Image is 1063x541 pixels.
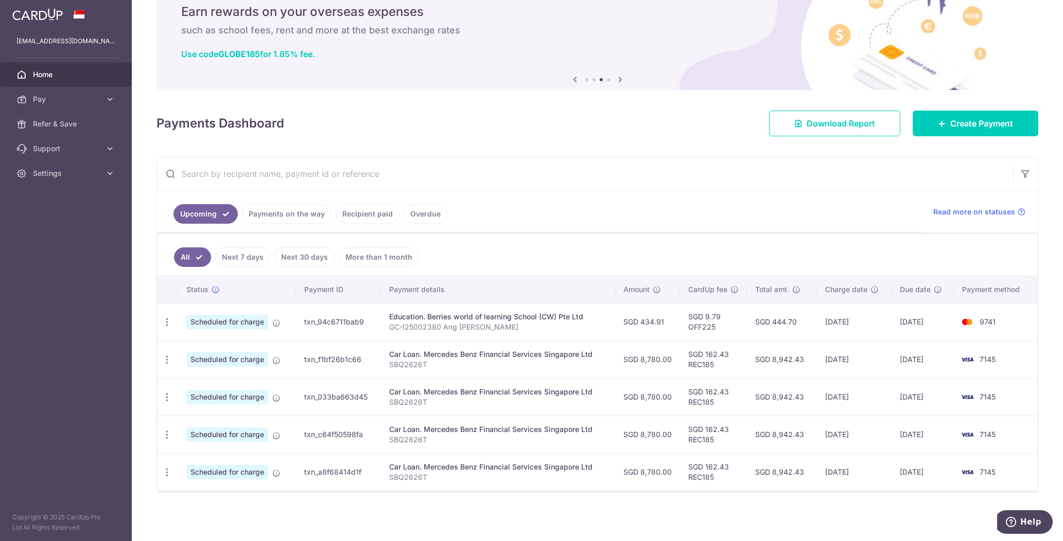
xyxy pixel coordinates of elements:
[339,247,419,267] a: More than 1 month
[747,303,816,340] td: SGD 444.70
[747,378,816,416] td: SGD 8,942.43
[186,284,208,295] span: Status
[389,397,607,407] p: SBQ2626T
[913,111,1038,136] a: Create Payment
[980,467,996,476] span: 7145
[680,453,747,491] td: SGD 162.43 REC185
[980,317,996,326] span: 9741
[680,378,747,416] td: SGD 162.43 REC185
[181,49,315,59] a: Use codeGLOBE185for 1.85% fee.
[181,4,1014,20] h5: Earn rewards on your overseas expenses
[817,378,892,416] td: [DATE]
[688,284,727,295] span: CardUp fee
[389,322,607,332] p: GC-I25002380 Ang [PERSON_NAME]
[900,284,931,295] span: Due date
[680,416,747,453] td: SGD 162.43 REC185
[892,416,954,453] td: [DATE]
[33,143,101,154] span: Support
[389,359,607,370] p: SBQ2626T
[892,453,954,491] td: [DATE]
[954,276,1037,303] th: Payment method
[33,69,101,80] span: Home
[389,312,607,322] div: Education. Berries world of learning School (CW) Pte Ltd
[957,428,978,441] img: Bank Card
[933,207,1015,217] span: Read more on statuses
[389,387,607,397] div: Car Loan. Mercedes Benz Financial Services Singapore Ltd
[957,391,978,403] img: Bank Card
[218,49,260,59] b: GLOBE185
[186,390,268,404] span: Scheduled for charge
[156,114,284,133] h4: Payments Dashboard
[186,427,268,442] span: Scheduled for charge
[950,117,1013,130] span: Create Payment
[747,340,816,378] td: SGD 8,942.43
[892,303,954,340] td: [DATE]
[174,247,211,267] a: All
[157,157,1013,190] input: Search by recipient name, payment id or reference
[980,355,996,364] span: 7145
[825,284,867,295] span: Charge date
[997,510,1053,536] iframe: Opens a widget where you can find more information
[33,119,101,129] span: Refer & Save
[957,353,978,366] img: Bank Card
[747,416,816,453] td: SGD 8,942.43
[807,117,875,130] span: Download Report
[957,316,978,328] img: Bank Card
[769,111,900,136] a: Download Report
[296,378,381,416] td: txn_033ba663d45
[186,465,268,479] span: Scheduled for charge
[615,378,680,416] td: SGD 8,780.00
[336,204,399,224] a: Recipient paid
[680,303,747,340] td: SGD 9.79 OFF225
[215,247,270,267] a: Next 7 days
[16,36,115,46] p: [EMAIL_ADDRESS][DOMAIN_NAME]
[12,8,63,21] img: CardUp
[186,352,268,367] span: Scheduled for charge
[817,340,892,378] td: [DATE]
[615,303,680,340] td: SGD 434.91
[957,466,978,478] img: Bank Card
[389,435,607,445] p: SBQ2626T
[296,303,381,340] td: txn_94c6711bab9
[933,207,1025,217] a: Read more on statuses
[817,453,892,491] td: [DATE]
[755,284,789,295] span: Total amt.
[680,340,747,378] td: SGD 162.43 REC185
[747,453,816,491] td: SGD 8,942.43
[892,378,954,416] td: [DATE]
[173,204,238,224] a: Upcoming
[296,340,381,378] td: txn_f1bf26b1c66
[980,392,996,401] span: 7145
[404,204,447,224] a: Overdue
[389,462,607,472] div: Car Loan. Mercedes Benz Financial Services Singapore Ltd
[615,453,680,491] td: SGD 8,780.00
[33,168,101,178] span: Settings
[389,349,607,359] div: Car Loan. Mercedes Benz Financial Services Singapore Ltd
[389,472,607,482] p: SBQ2626T
[274,247,335,267] a: Next 30 days
[817,416,892,453] td: [DATE]
[817,303,892,340] td: [DATE]
[186,315,268,329] span: Scheduled for charge
[623,284,650,295] span: Amount
[615,340,680,378] td: SGD 8,780.00
[296,276,381,303] th: Payment ID
[242,204,332,224] a: Payments on the way
[615,416,680,453] td: SGD 8,780.00
[296,453,381,491] td: txn_a8f68414d1f
[389,424,607,435] div: Car Loan. Mercedes Benz Financial Services Singapore Ltd
[980,430,996,439] span: 7145
[296,416,381,453] td: txn_c64f50598fa
[181,24,1014,37] h6: such as school fees, rent and more at the best exchange rates
[33,94,101,104] span: Pay
[892,340,954,378] td: [DATE]
[381,276,615,303] th: Payment details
